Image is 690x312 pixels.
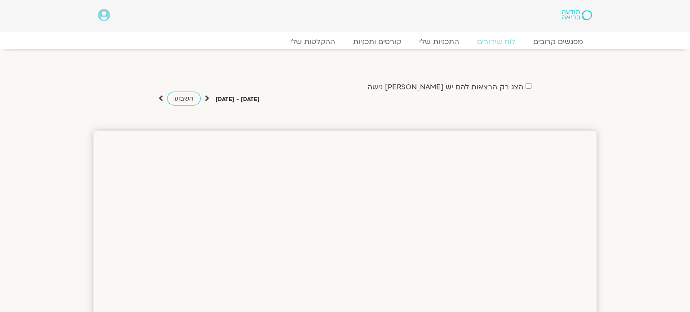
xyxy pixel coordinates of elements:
[524,37,592,46] a: מפגשים קרובים
[174,94,194,103] span: השבוע
[344,37,410,46] a: קורסים ותכניות
[367,83,523,91] label: הצג רק הרצאות להם יש [PERSON_NAME] גישה
[98,37,592,46] nav: Menu
[216,95,260,104] p: [DATE] - [DATE]
[167,92,201,105] a: השבוע
[281,37,344,46] a: ההקלטות שלי
[468,37,524,46] a: לוח שידורים
[410,37,468,46] a: התכניות שלי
